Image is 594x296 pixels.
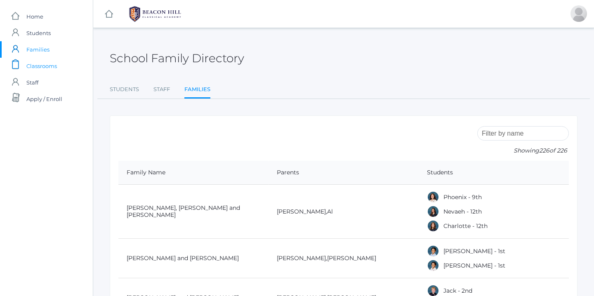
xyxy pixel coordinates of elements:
span: Classrooms [26,58,57,74]
img: BHCALogos-05-308ed15e86a5a0abce9b8dd61676a3503ac9727e845dece92d48e8588c001991.png [124,4,186,24]
a: Phoenix - 9th [443,193,482,201]
td: , [269,239,419,278]
h2: School Family Directory [110,52,244,65]
div: Alyssa Pedrick [570,5,587,22]
span: Apply / Enroll [26,91,62,107]
a: [PERSON_NAME] - 1st [443,247,505,255]
div: Dominic Abrea [427,245,439,257]
th: Parents [269,161,419,185]
div: Nevaeh Abdulla [427,205,439,218]
span: Students [26,25,51,41]
a: Nevaeh - 12th [443,208,482,215]
th: Students [419,161,569,185]
span: Staff [26,74,38,91]
div: Grayson Abrea [427,259,439,272]
a: Families [184,81,210,99]
p: Showing of 226 [477,146,569,155]
a: Charlotte - 12th [443,222,488,230]
a: [PERSON_NAME] and [PERSON_NAME] [127,254,239,262]
a: Staff [153,81,170,98]
span: Families [26,41,49,58]
th: Family Name [118,161,269,185]
a: Students [110,81,139,98]
a: [PERSON_NAME] [327,254,376,262]
div: Charlotte Abdulla [427,220,439,232]
span: 226 [539,147,549,154]
td: , [269,185,419,239]
a: [PERSON_NAME] [277,254,326,262]
a: Jack - 2nd [443,287,472,294]
a: Al [327,208,333,215]
a: [PERSON_NAME], [PERSON_NAME] and [PERSON_NAME] [127,204,240,218]
div: Phoenix Abdulla [427,191,439,203]
input: Filter by name [477,126,569,141]
a: [PERSON_NAME] - 1st [443,262,505,269]
span: Home [26,8,43,25]
a: [PERSON_NAME] [277,208,326,215]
